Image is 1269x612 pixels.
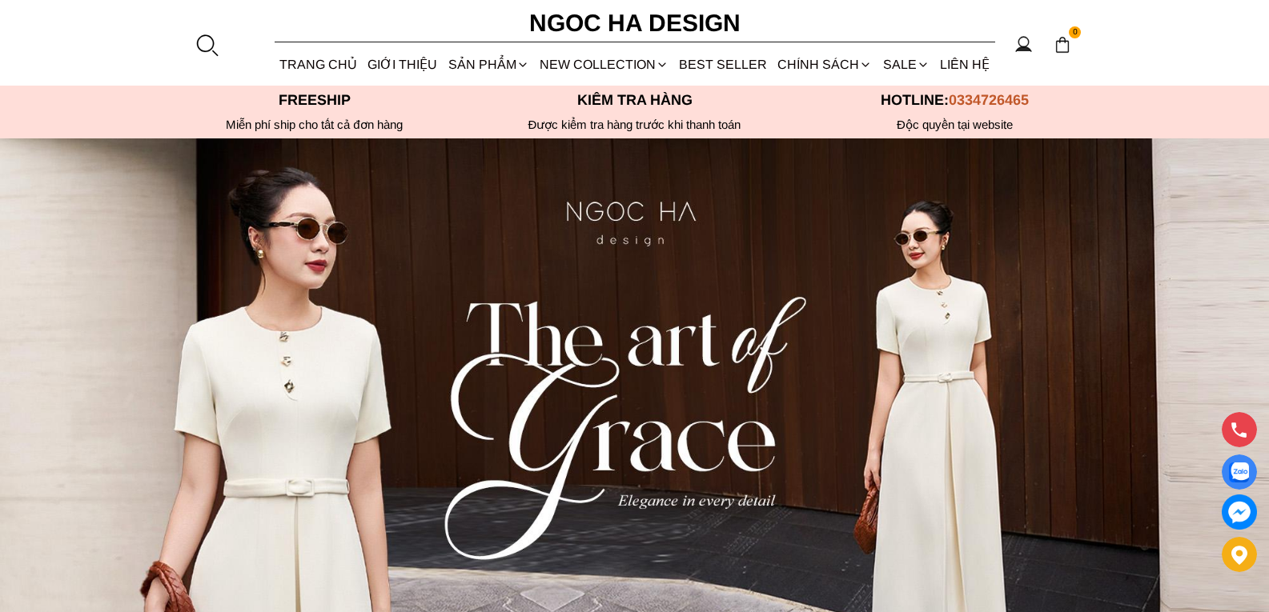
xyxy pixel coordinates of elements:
[275,43,363,86] a: TRANG CHỦ
[1222,494,1257,530] a: messenger
[155,118,475,132] div: Miễn phí ship cho tất cả đơn hàng
[1229,462,1249,482] img: Display image
[877,43,934,86] a: SALE
[534,43,673,86] a: NEW COLLECTION
[1222,454,1257,490] a: Display image
[1069,26,1082,39] span: 0
[475,118,795,132] p: Được kiểm tra hàng trước khi thanh toán
[934,43,994,86] a: LIÊN HỆ
[674,43,773,86] a: BEST SELLER
[577,92,693,108] font: Kiểm tra hàng
[155,92,475,109] p: Freeship
[443,43,534,86] div: SẢN PHẨM
[949,92,1029,108] span: 0334726465
[515,4,755,42] a: Ngoc Ha Design
[363,43,443,86] a: GIỚI THIỆU
[773,43,877,86] div: Chính sách
[1054,36,1071,54] img: img-CART-ICON-ksit0nf1
[795,118,1115,132] h6: Độc quyền tại website
[795,92,1115,109] p: Hotline:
